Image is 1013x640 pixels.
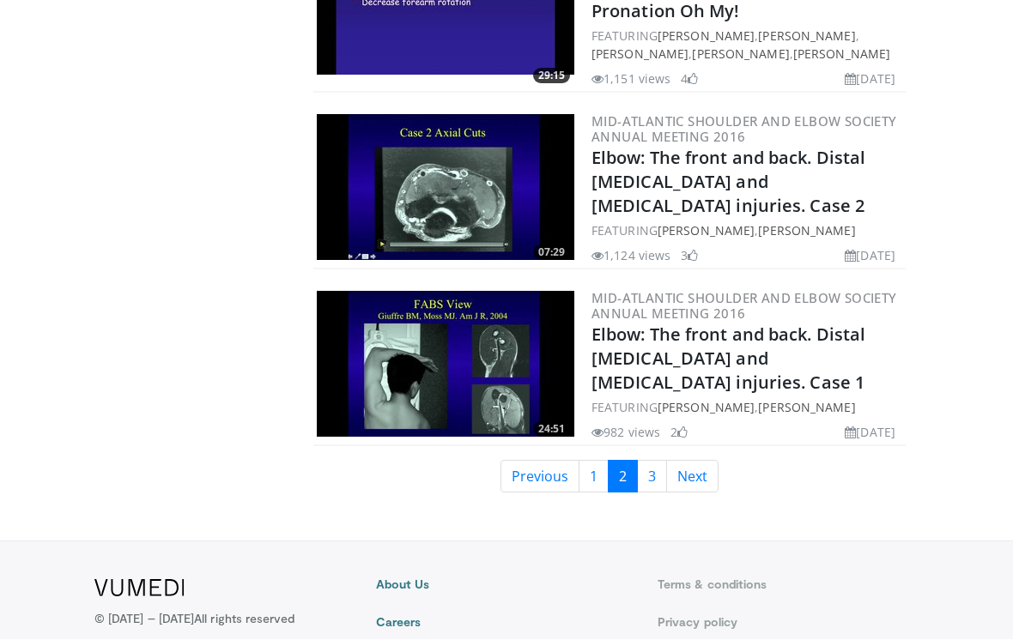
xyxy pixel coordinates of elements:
[670,424,688,442] li: 2
[500,461,579,493] a: Previous
[591,247,670,265] li: 1,124 views
[317,292,574,438] a: 24:51
[793,46,890,63] a: [PERSON_NAME]
[317,292,574,438] img: 20aed8c4-9ed0-4457-aae2-82277b7b0a31.300x170_q85_crop-smart_upscale.jpg
[591,70,670,88] li: 1,151 views
[591,222,902,240] div: FEATURING ,
[758,223,855,239] a: [PERSON_NAME]
[376,577,637,594] a: About Us
[591,399,902,417] div: FEATURING ,
[845,247,895,265] li: [DATE]
[533,422,570,438] span: 24:51
[658,28,755,45] a: [PERSON_NAME]
[591,46,688,63] a: [PERSON_NAME]
[591,113,897,146] a: Mid-Atlantic Shoulder and Elbow Society Annual Meeting 2016
[692,46,789,63] a: [PERSON_NAME]
[845,424,895,442] li: [DATE]
[579,461,609,493] a: 1
[94,580,185,597] img: VuMedi Logo
[681,247,698,265] li: 3
[681,70,698,88] li: 4
[591,424,660,442] li: 982 views
[591,27,902,63] div: FEATURING , , , ,
[591,147,865,218] a: Elbow: The front and back. Distal [MEDICAL_DATA] and [MEDICAL_DATA] injuries. Case 2
[94,611,295,628] p: © [DATE] – [DATE]
[845,70,895,88] li: [DATE]
[533,69,570,84] span: 29:15
[658,400,755,416] a: [PERSON_NAME]
[376,614,637,631] a: Careers
[194,612,294,626] span: All rights reserved
[608,461,638,493] a: 2
[313,461,906,493] nav: Search results pages
[658,614,919,631] a: Privacy policy
[637,461,667,493] a: 3
[591,290,897,323] a: Mid-Atlantic Shoulder and Elbow Society Annual Meeting 2016
[317,115,574,261] img: 9bab7f76-81fd-42c3-b540-72ac2b0f54ff.300x170_q85_crop-smart_upscale.jpg
[317,115,574,261] a: 07:29
[533,245,570,261] span: 07:29
[758,28,855,45] a: [PERSON_NAME]
[758,400,855,416] a: [PERSON_NAME]
[666,461,719,493] a: Next
[591,323,865,395] a: Elbow: The front and back. Distal [MEDICAL_DATA] and [MEDICAL_DATA] injuries. Case 1
[658,577,919,594] a: Terms & conditions
[658,223,755,239] a: [PERSON_NAME]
